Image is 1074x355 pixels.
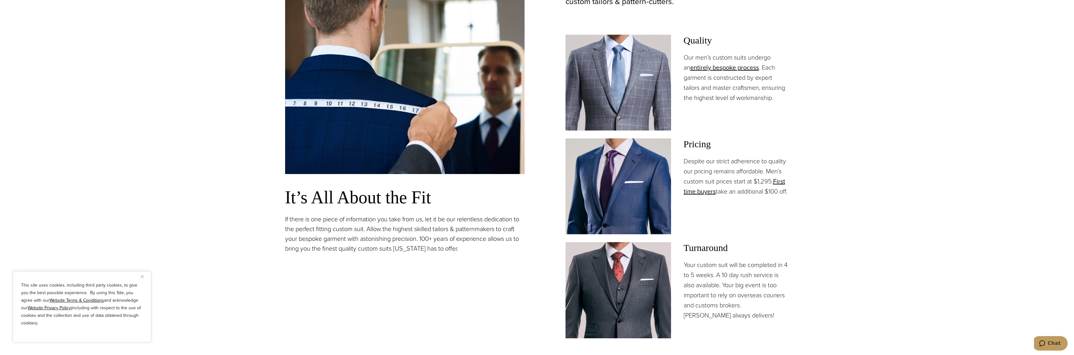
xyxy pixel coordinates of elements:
[684,177,785,196] a: First time buyers
[1034,336,1068,352] iframe: Opens a widget where you can chat to one of our agents
[141,275,144,278] img: Close
[141,273,148,280] button: Close
[566,242,671,338] img: Client in vested charcoal bespoke suit with white shirt and red patterned tie.
[684,35,789,46] h3: Quality
[49,297,104,304] a: Website Terms & Conditions
[684,138,789,150] h3: Pricing
[684,242,789,253] h3: Turnaround
[684,52,789,103] p: Our men’s custom suits undergo an . Each garment is constructed by expert tailors and master craf...
[566,35,671,131] img: Client in Zegna grey windowpane bespoke suit with white shirt and light blue tie.
[690,63,759,72] a: entirely bespoke process
[684,260,789,320] p: Your custom suit will be completed in 4 to 5 weeks. A 10 day rush service is also available. Your...
[21,282,143,327] p: This site uses cookies, including third party cookies, to give you the best possible experience. ...
[28,305,71,311] a: Website Privacy Policy
[285,214,525,253] p: If there is one piece of information you take from us, let it be our relentless dedication to the...
[285,187,525,208] h3: It’s All About the Fit
[566,138,671,234] img: Client in blue solid custom made suit with white shirt and navy tie. Fabric by Scabal.
[684,156,789,196] p: Despite our strict adherence to quality our pricing remains affordable. Men’s custom suit prices ...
